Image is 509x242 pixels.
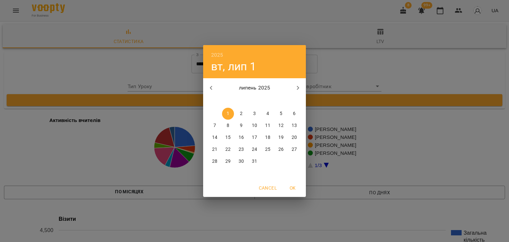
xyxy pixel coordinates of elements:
button: 2 [235,108,247,120]
button: 16 [235,132,247,144]
p: 15 [225,134,231,141]
span: чт [249,98,260,104]
button: 15 [222,132,234,144]
span: нд [288,98,300,104]
p: 16 [239,134,244,141]
button: 3 [249,108,260,120]
button: 29 [222,155,234,167]
button: 19 [275,132,287,144]
button: 6 [288,108,300,120]
p: 10 [252,122,257,129]
p: 17 [252,134,257,141]
button: 11 [262,120,274,132]
p: 25 [265,146,270,153]
p: 7 [213,122,216,129]
p: 6 [293,110,296,117]
button: 21 [209,144,221,155]
p: 28 [212,158,217,165]
span: пн [209,98,221,104]
button: 5 [275,108,287,120]
button: 31 [249,155,260,167]
p: 12 [278,122,284,129]
button: 23 [235,144,247,155]
p: 24 [252,146,257,153]
button: 22 [222,144,234,155]
p: 3 [253,110,256,117]
button: OK [282,182,303,194]
button: 2025 [211,50,223,60]
p: 5 [280,110,282,117]
button: 12 [275,120,287,132]
button: 24 [249,144,260,155]
button: Cancel [256,182,279,194]
p: 20 [292,134,297,141]
p: 22 [225,146,231,153]
span: ср [235,98,247,104]
p: 14 [212,134,217,141]
button: 25 [262,144,274,155]
p: 18 [265,134,270,141]
p: 23 [239,146,244,153]
span: сб [275,98,287,104]
button: 7 [209,120,221,132]
button: 9 [235,120,247,132]
span: OK [285,184,301,192]
button: 17 [249,132,260,144]
p: 30 [239,158,244,165]
p: 31 [252,158,257,165]
button: 27 [288,144,300,155]
p: 1 [227,110,229,117]
button: 28 [209,155,221,167]
button: 4 [262,108,274,120]
button: 1 [222,108,234,120]
p: 21 [212,146,217,153]
p: 27 [292,146,297,153]
p: липень 2025 [219,84,290,92]
button: 30 [235,155,247,167]
p: 9 [240,122,243,129]
p: 4 [266,110,269,117]
button: 13 [288,120,300,132]
button: 20 [288,132,300,144]
button: 8 [222,120,234,132]
button: 14 [209,132,221,144]
p: 26 [278,146,284,153]
p: 13 [292,122,297,129]
span: пт [262,98,274,104]
span: вт [222,98,234,104]
p: 29 [225,158,231,165]
p: 2 [240,110,243,117]
button: вт, лип 1 [211,60,256,73]
p: 19 [278,134,284,141]
button: 26 [275,144,287,155]
button: 10 [249,120,260,132]
button: 18 [262,132,274,144]
p: 8 [227,122,229,129]
span: Cancel [259,184,277,192]
p: 11 [265,122,270,129]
